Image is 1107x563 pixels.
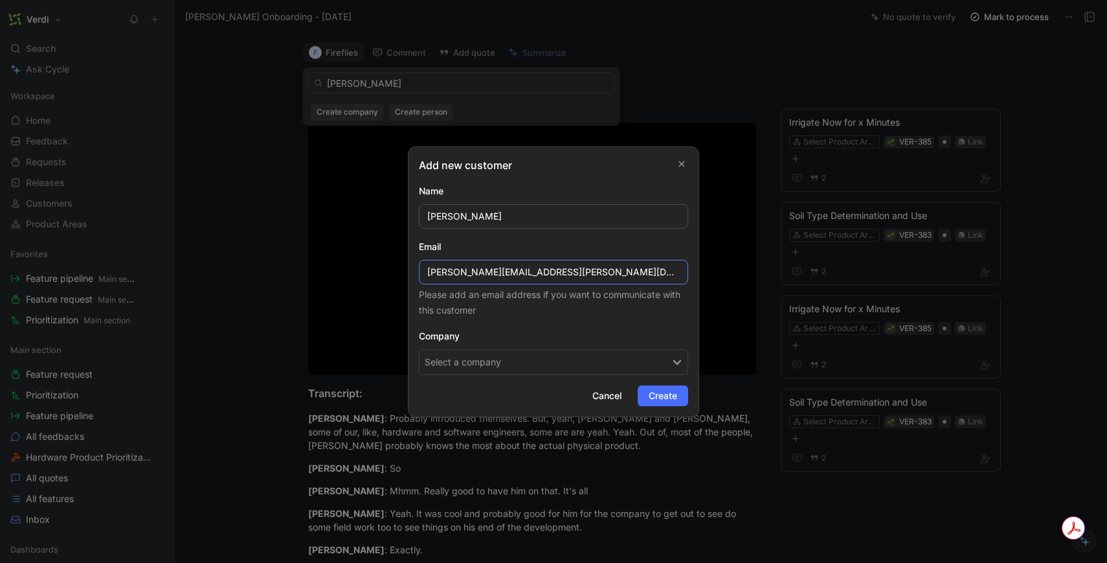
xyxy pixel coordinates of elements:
[419,349,688,375] button: Select a company
[419,157,512,173] h2: Add new customer
[638,385,688,406] button: Create
[419,239,688,255] div: Email
[419,287,688,318] div: Please add an email address if you want to communicate with this customer
[581,385,632,406] button: Cancel
[649,388,677,404] span: Create
[419,204,688,229] input: Customer name
[419,183,688,199] div: Name
[592,388,621,404] span: Cancel
[419,260,688,284] input: Customer email
[419,328,688,344] h2: Company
